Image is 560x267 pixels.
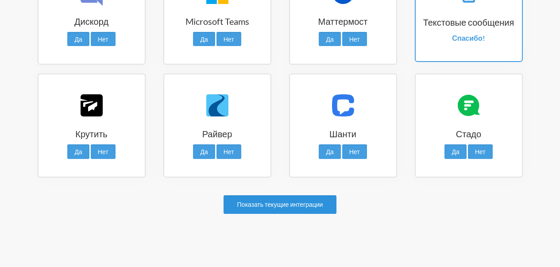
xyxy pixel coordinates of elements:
[342,144,367,159] a: Нет
[193,32,215,46] a: Да
[185,16,249,27] font: Microsoft Teams
[319,32,340,46] a: Да
[444,144,466,159] a: Да
[326,35,333,43] font: Да
[456,128,481,139] font: Стадо
[74,16,108,27] font: Дискорд
[224,35,234,43] font: Нет
[452,34,485,42] font: Спасибо!
[202,128,232,139] font: Райвер
[319,144,340,159] a: Да
[98,148,108,156] font: Нет
[349,35,360,43] font: Нет
[67,32,89,46] a: Да
[216,32,241,46] a: Нет
[349,148,360,156] font: Нет
[237,201,323,209] font: Показать текущие интеграции
[475,148,486,156] font: Нет
[75,128,107,139] font: Крутить
[74,148,82,156] font: Да
[200,148,208,156] font: Да
[91,32,116,46] a: Нет
[216,144,241,159] a: Нет
[74,35,82,43] font: Да
[224,148,234,156] font: Нет
[326,148,333,156] font: Да
[200,35,208,43] font: Да
[224,195,337,214] a: Показать текущие интеграции
[98,35,108,43] font: Нет
[452,148,459,156] font: Да
[468,144,493,159] a: Нет
[423,17,514,27] font: Текстовые сообщения
[318,16,368,27] font: Маттермост
[193,144,215,159] a: Да
[91,144,116,159] a: Нет
[342,32,367,46] a: Нет
[67,144,89,159] a: Да
[329,128,356,139] font: Шанти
